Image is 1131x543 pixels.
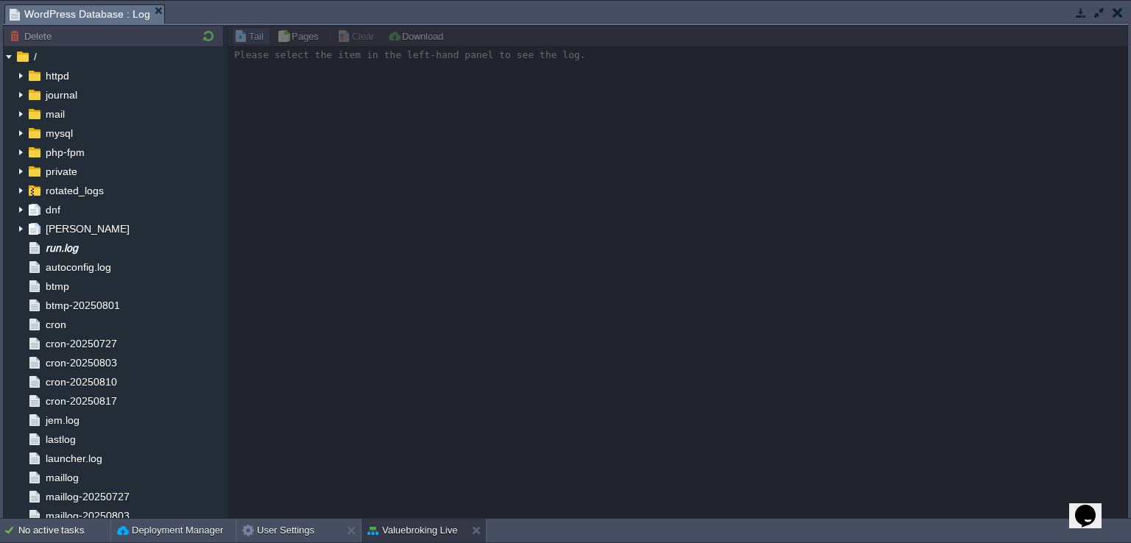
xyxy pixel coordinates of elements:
a: / [31,50,39,63]
a: cron-20250727 [43,337,119,350]
span: WordPress Database : Log [10,5,150,24]
a: cron-20250803 [43,356,119,369]
a: maillog-20250727 [43,490,132,503]
a: btmp-20250801 [43,299,122,312]
a: httpd [43,69,71,82]
a: php-fpm [43,146,87,159]
a: maillog [43,471,81,484]
a: dnf [43,203,63,216]
a: maillog-20250803 [43,509,132,522]
a: journal [43,88,80,102]
a: mail [43,107,67,121]
div: No active tasks [18,519,110,542]
button: Valuebroking Live [367,523,457,538]
a: cron-20250817 [43,394,119,408]
a: autoconfig.log [43,260,113,274]
button: User Settings [242,523,314,538]
a: launcher.log [43,452,105,465]
a: rotated_logs [43,184,106,197]
iframe: chat widget [1069,484,1116,528]
a: lastlog [43,433,78,446]
a: jem.log [43,414,82,427]
a: mysql [43,127,75,140]
a: cron-20250810 [43,375,119,388]
button: Deployment Manager [117,523,223,538]
a: cron [43,318,68,331]
button: Delete [10,29,56,43]
a: run.log [43,241,80,255]
a: [PERSON_NAME] [43,222,132,235]
a: btmp [43,280,71,293]
a: private [43,165,80,178]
